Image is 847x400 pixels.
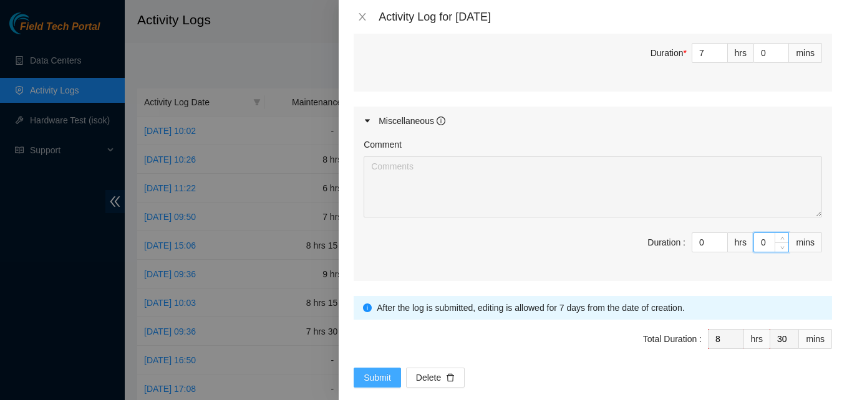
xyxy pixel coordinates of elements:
[379,114,445,128] div: Miscellaneous
[354,368,401,388] button: Submit
[643,332,702,346] div: Total Duration :
[778,235,786,242] span: up
[364,117,371,125] span: caret-right
[728,43,754,63] div: hrs
[446,373,455,383] span: delete
[364,371,391,384] span: Submit
[364,138,402,151] label: Comment
[799,329,832,349] div: mins
[364,156,822,217] textarea: Comment
[789,43,822,63] div: mins
[744,329,770,349] div: hrs
[416,371,441,384] span: Delete
[354,107,832,135] div: Miscellaneous info-circle
[789,232,822,252] div: mins
[377,301,823,315] div: After the log is submitted, editing is allowed for 7 days from the date of creation.
[437,117,445,125] span: info-circle
[647,236,685,249] div: Duration :
[775,233,788,242] span: Increase Value
[778,244,786,251] span: down
[354,11,371,23] button: Close
[406,368,465,388] button: Deletedelete
[357,12,367,22] span: close
[379,10,832,24] div: Activity Log for [DATE]
[728,232,754,252] div: hrs
[775,242,788,252] span: Decrease Value
[363,303,372,312] span: info-circle
[651,46,687,60] div: Duration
